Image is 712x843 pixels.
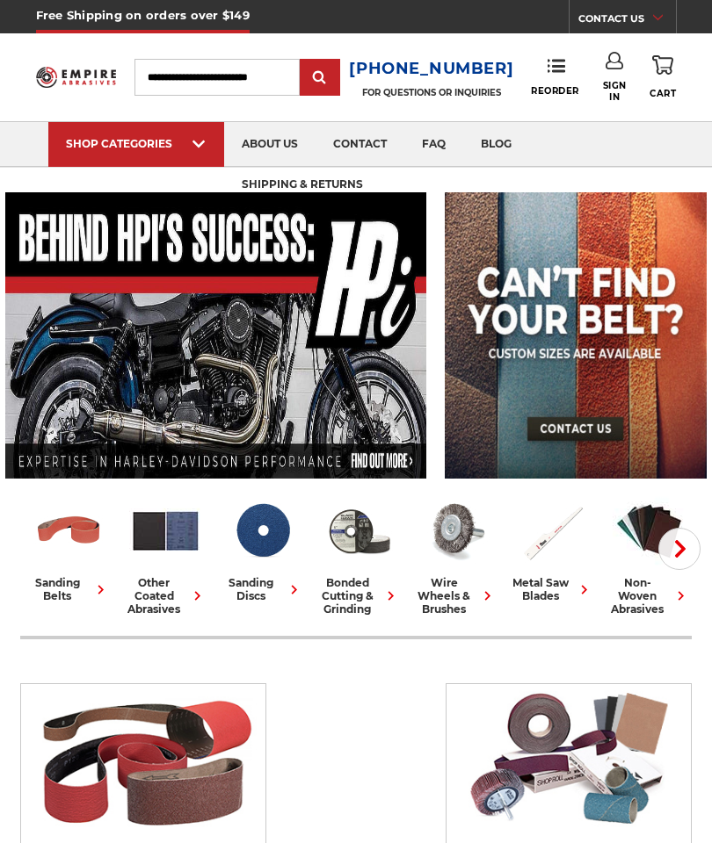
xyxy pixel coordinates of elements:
[27,494,110,602] a: sanding belts
[66,137,207,150] div: SHOP CATEGORIES
[463,122,529,167] a: blog
[578,9,676,33] a: CONTACT US
[221,494,303,602] a: sanding discs
[455,684,683,833] img: Other Coated Abrasives
[658,528,701,570] button: Next
[5,192,426,479] img: Banner for an interview featuring Horsepower Inc who makes Harley performance upgrades featured o...
[414,576,497,616] div: wire wheels & brushes
[124,494,207,616] a: other coated abrasives
[414,494,497,616] a: wire wheels & brushes
[650,88,676,99] span: Cart
[27,576,110,602] div: sanding belts
[607,576,690,616] div: non-woven abrasives
[650,52,676,102] a: Cart
[511,494,593,602] a: metal saw blades
[419,494,492,567] img: Wire Wheels & Brushes
[445,192,707,479] img: promo banner for custom belts.
[516,494,589,567] img: Metal Saw Blades
[349,87,513,98] p: FOR QUESTIONS OR INQUIRIES
[613,494,686,567] img: Non-woven Abrasives
[129,494,202,567] img: Other Coated Abrasives
[33,494,105,567] img: Sanding Belts
[531,85,579,97] span: Reorder
[224,163,381,208] a: shipping & returns
[124,576,207,616] div: other coated abrasives
[404,122,463,167] a: faq
[302,61,338,96] input: Submit
[603,80,627,103] span: Sign In
[317,494,400,616] a: bonded cutting & grinding
[226,494,299,567] img: Sanding Discs
[531,58,579,96] a: Reorder
[317,576,400,616] div: bonded cutting & grinding
[221,576,303,602] div: sanding discs
[30,684,258,833] img: Sanding Belts
[316,122,404,167] a: contact
[511,576,593,602] div: metal saw blades
[323,494,396,567] img: Bonded Cutting & Grinding
[349,56,513,82] a: [PHONE_NUMBER]
[36,61,117,93] img: Empire Abrasives
[607,494,690,616] a: non-woven abrasives
[224,122,316,167] a: about us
